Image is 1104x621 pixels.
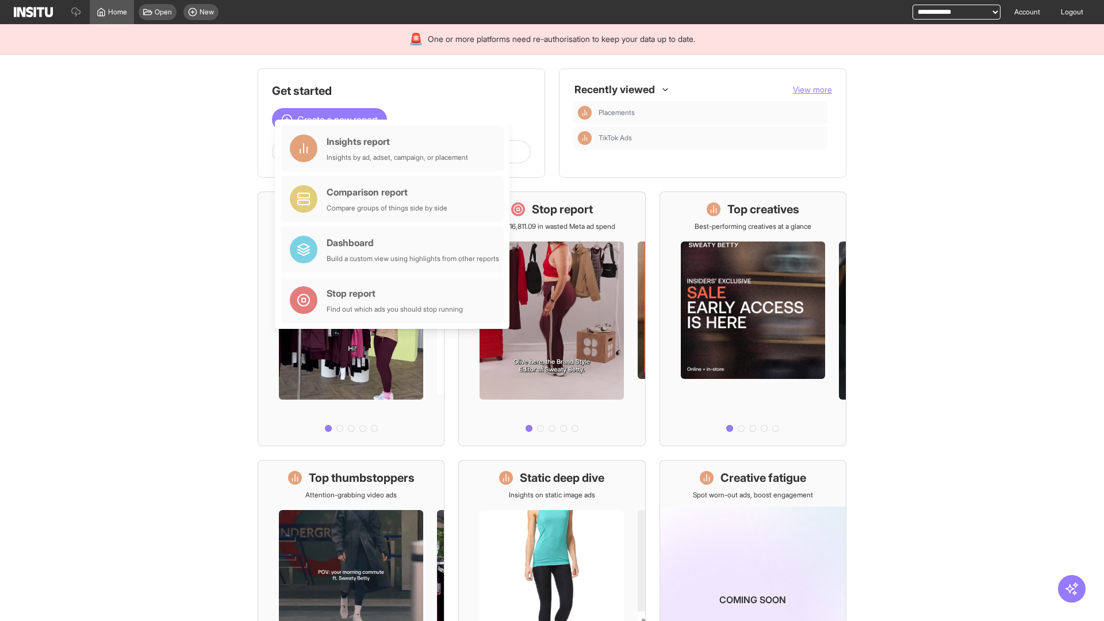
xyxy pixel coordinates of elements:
img: Logo [14,7,53,17]
a: Stop reportSave £16,811.09 in wasted Meta ad spend [458,191,645,446]
a: Top creativesBest-performing creatives at a glance [660,191,846,446]
button: View more [793,84,832,95]
span: View more [793,85,832,94]
div: Find out which ads you should stop running [327,305,463,314]
span: TikTok Ads [599,133,823,143]
h1: Get started [272,83,531,99]
h1: Top thumbstoppers [309,470,415,486]
div: Comparison report [327,185,447,199]
a: What's live nowSee all active ads instantly [258,191,444,446]
span: Placements [599,108,635,117]
span: Open [155,7,172,17]
h1: Static deep dive [520,470,604,486]
span: Home [108,7,127,17]
div: Insights [578,131,592,145]
p: Save £16,811.09 in wasted Meta ad spend [489,222,615,231]
div: Insights by ad, adset, campaign, or placement [327,153,468,162]
h1: Stop report [532,201,593,217]
div: Stop report [327,286,463,300]
div: Insights report [327,135,468,148]
div: Compare groups of things side by side [327,204,447,213]
p: Best-performing creatives at a glance [695,222,811,231]
span: TikTok Ads [599,133,632,143]
button: Create a new report [272,108,387,131]
p: Attention-grabbing video ads [305,490,397,500]
span: Create a new report [297,113,378,126]
div: Build a custom view using highlights from other reports [327,254,499,263]
span: New [200,7,214,17]
div: 🚨 [409,31,423,47]
div: Dashboard [327,236,499,250]
span: One or more platforms need re-authorisation to keep your data up to date. [428,33,695,45]
p: Insights on static image ads [509,490,595,500]
span: Placements [599,108,823,117]
div: Insights [578,106,592,120]
h1: Top creatives [727,201,799,217]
